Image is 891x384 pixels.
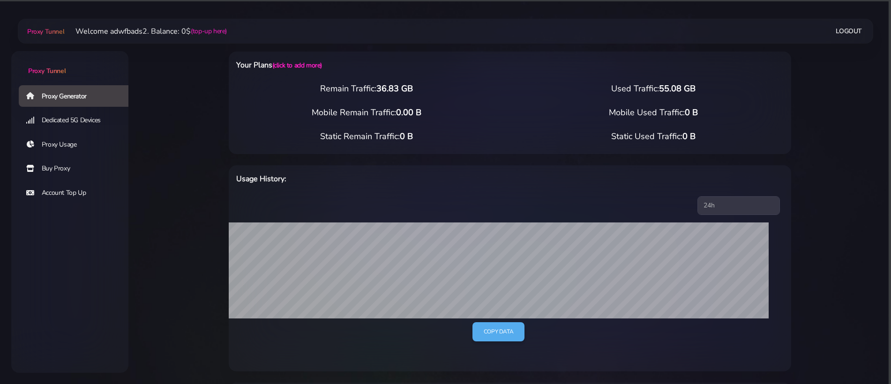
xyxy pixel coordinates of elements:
[19,85,136,107] a: Proxy Generator
[19,134,136,155] a: Proxy Usage
[659,83,696,94] span: 55.08 GB
[19,182,136,204] a: Account Top Up
[19,110,136,131] a: Dedicated 5G Devices
[11,51,128,76] a: Proxy Tunnel
[64,26,227,37] li: Welcome adwfbads2. Balance: 0$
[753,231,879,372] iframe: Webchat Widget
[236,59,551,71] h6: Your Plans
[223,106,510,119] div: Mobile Remain Traffic:
[510,82,797,95] div: Used Traffic:
[223,130,510,143] div: Static Remain Traffic:
[472,322,524,341] a: Copy data
[19,158,136,179] a: Buy Proxy
[223,82,510,95] div: Remain Traffic:
[685,107,698,118] span: 0 B
[396,107,421,118] span: 0.00 B
[272,61,322,70] a: (click to add more)
[376,83,413,94] span: 36.83 GB
[400,131,413,142] span: 0 B
[510,106,797,119] div: Mobile Used Traffic:
[682,131,696,142] span: 0 B
[836,22,862,40] a: Logout
[28,66,66,75] span: Proxy Tunnel
[191,26,227,36] a: (top-up here)
[25,24,64,39] a: Proxy Tunnel
[236,173,551,185] h6: Usage History:
[27,27,64,36] span: Proxy Tunnel
[510,130,797,143] div: Static Used Traffic:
